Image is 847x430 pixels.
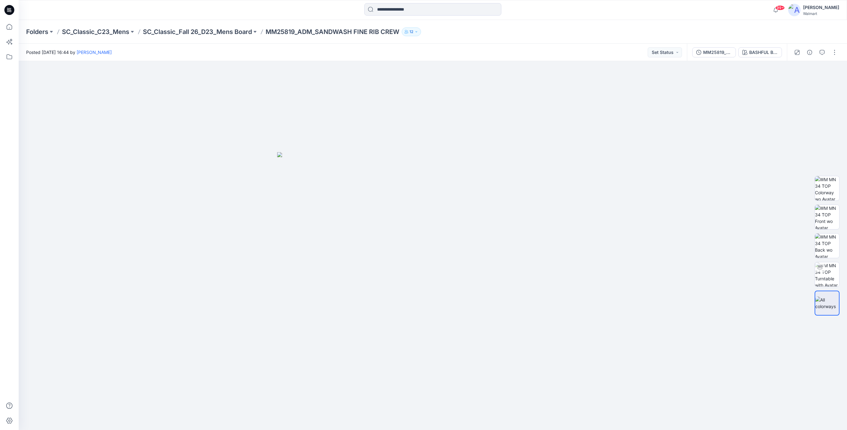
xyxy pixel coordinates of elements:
p: 12 [409,28,413,35]
a: Folders [26,27,48,36]
div: Walmart [803,11,839,16]
img: All colorways [815,297,839,310]
span: 99+ [775,5,785,10]
a: [PERSON_NAME] [77,50,112,55]
div: MM25819_ADM_SANDWASH FINE RIB CREW [703,49,732,56]
button: BASHFUL BLUE [738,47,782,57]
a: SC_Classic_C23_Mens [62,27,129,36]
button: MM25819_ADM_SANDWASH FINE RIB CREW [692,47,736,57]
button: 12 [402,27,421,36]
button: Details [805,47,815,57]
img: WM MN 34 TOP Turntable with Avatar [815,262,839,287]
a: SC_Classic_Fall 26_D23_Mens Board [143,27,252,36]
span: Posted [DATE] 16:44 by [26,49,112,56]
img: WM MN 34 TOP Back wo Avatar [815,234,839,258]
p: MM25819_ADM_SANDWASH FINE RIB CREW [266,27,399,36]
img: WM MN 34 TOP Front wo Avatar [815,205,839,229]
img: WM MN 34 TOP Colorway wo Avatar [815,176,839,201]
img: avatar [788,4,801,16]
div: [PERSON_NAME] [803,4,839,11]
div: BASHFUL BLUE [749,49,778,56]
